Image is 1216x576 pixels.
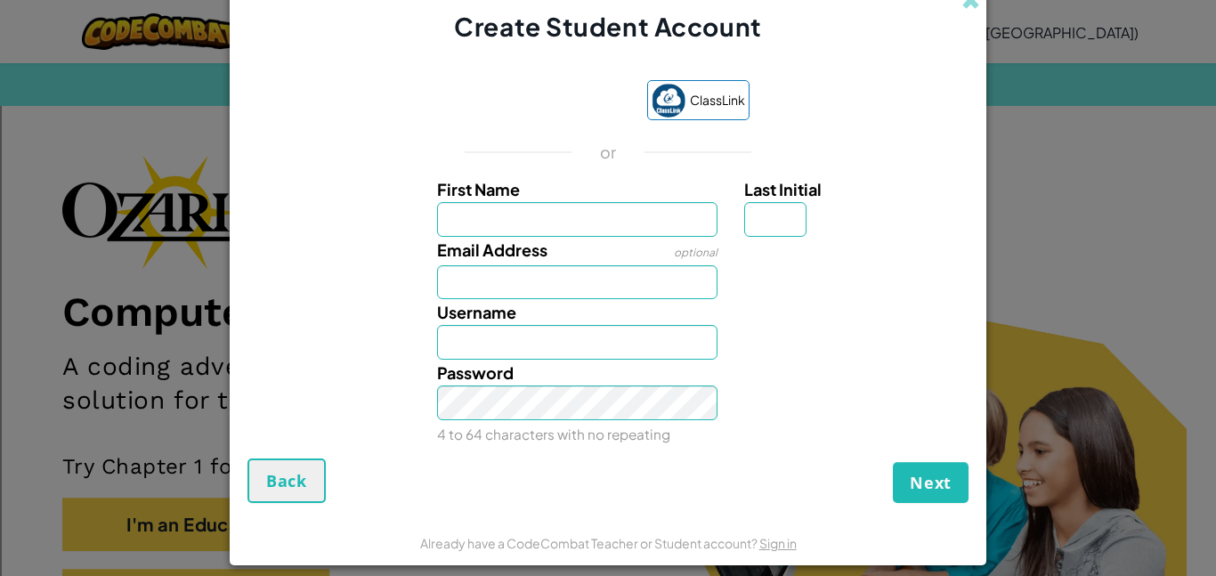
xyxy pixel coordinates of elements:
[7,7,1209,23] div: Sort A > Z
[458,83,638,122] iframe: Sign in with Google Button
[7,23,1209,39] div: Sort New > Old
[420,535,759,551] span: Already have a CodeCombat Teacher or Student account?
[437,179,520,199] span: First Name
[600,142,617,163] p: or
[437,302,516,322] span: Username
[266,470,307,491] span: Back
[759,535,797,551] a: Sign in
[7,39,1209,55] div: Move To ...
[7,103,1209,119] div: Rename
[910,472,952,493] span: Next
[652,84,685,118] img: classlink-logo-small.png
[437,426,670,442] small: 4 to 64 characters with no repeating
[7,119,1209,135] div: Move To ...
[744,179,822,199] span: Last Initial
[690,87,745,113] span: ClassLink
[454,11,761,42] span: Create Student Account
[7,87,1209,103] div: Sign out
[7,55,1209,71] div: Delete
[437,239,547,260] span: Email Address
[247,458,326,503] button: Back
[893,462,969,503] button: Next
[7,71,1209,87] div: Options
[437,362,514,383] span: Password
[674,246,717,259] span: optional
